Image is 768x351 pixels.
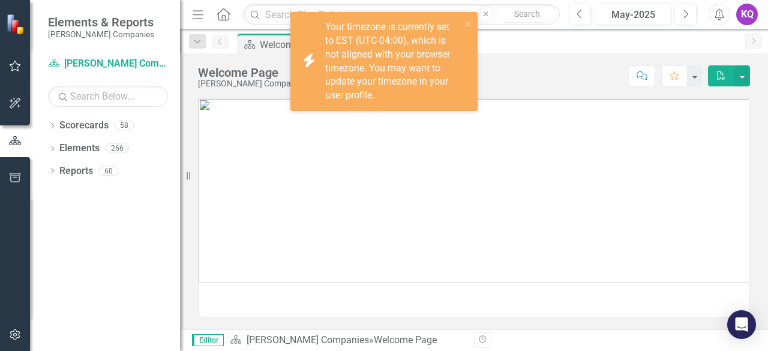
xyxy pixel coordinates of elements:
a: Scorecards [59,119,109,133]
button: May-2025 [595,4,671,25]
button: KQ [736,4,758,25]
div: 60 [99,166,118,176]
div: May-2025 [599,8,667,22]
span: Elements & Reports [48,15,154,29]
div: 266 [106,143,129,154]
div: Open Intercom Messenger [727,310,756,339]
div: 58 [115,121,134,131]
a: Reports [59,164,93,178]
input: Search ClearPoint... [243,4,560,25]
img: image%20v4.png [199,99,749,283]
div: Your timezone is currently set to EST (UTC-04:00), which is not aligned with your browser timezon... [325,20,461,103]
a: [PERSON_NAME] Companies [48,57,168,71]
span: Editor [192,334,224,346]
div: [PERSON_NAME] Companies [198,79,306,88]
div: Welcome Page [198,66,306,79]
a: Elements [59,142,100,155]
div: » [230,334,465,347]
div: Welcome Page [374,334,437,346]
img: ClearPoint Strategy [6,13,27,34]
button: close [464,17,473,31]
button: Search [497,6,557,23]
div: Welcome Page [260,37,354,52]
input: Search Below... [48,86,168,107]
span: Search [514,9,540,19]
a: [PERSON_NAME] Companies [247,334,369,346]
small: [PERSON_NAME] Companies [48,29,154,39]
